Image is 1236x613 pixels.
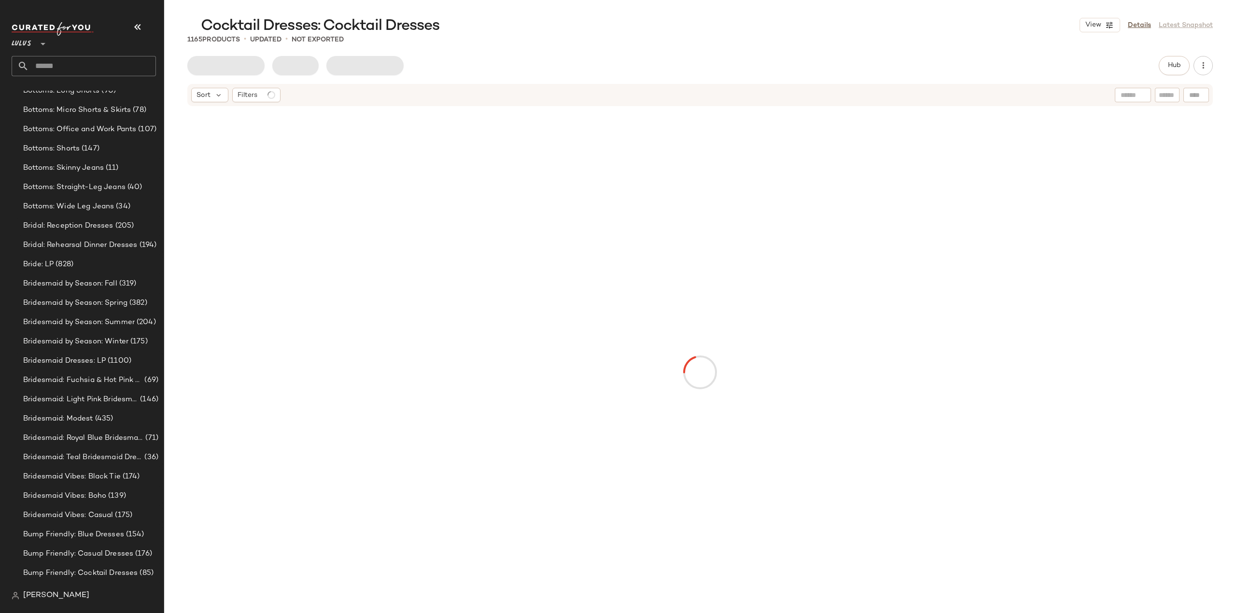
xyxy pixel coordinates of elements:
span: 1165 [187,36,202,43]
span: (175) [113,510,132,521]
span: [PERSON_NAME] [23,590,89,601]
span: (107) [136,124,156,135]
span: Bottoms: Wide Leg Jeans [23,201,114,212]
img: svg%3e [12,592,19,599]
span: Bottoms: Office and Work Pants [23,124,136,135]
span: (176) [133,548,152,559]
span: Bridesmaid Vibes: Black Tie [23,471,121,482]
span: (34) [114,201,130,212]
span: (1100) [106,355,131,367]
span: Bridesmaid Vibes: Boho [23,490,106,502]
span: (69) [142,375,158,386]
span: (205) [113,220,134,232]
p: updated [250,35,281,45]
span: (147) [80,143,99,154]
span: Filters [238,90,257,100]
span: (11) [104,163,119,174]
span: (36) [142,452,158,463]
span: (146) [138,394,158,405]
span: (828) [54,259,73,270]
span: Bridesmaid Dresses: LP [23,355,106,367]
span: Bottoms: Skinny Jeans [23,163,104,174]
span: (382) [127,298,147,309]
span: Bottoms: Long Shorts [23,85,99,96]
span: (154) [124,529,144,540]
span: Sort [197,90,211,100]
span: • [244,34,246,45]
span: Bridesmaid by Season: Winter [23,336,128,347]
div: Products [187,35,240,45]
span: Bridesmaid: Fuchsia & Hot Pink Bridesmaid Dresses [23,375,142,386]
span: Bridesmaid: Royal Blue Bridesmaid Dresses [23,433,143,444]
span: Bridesmaid: Light Pink Bridesmaid Dresses [23,394,138,405]
span: Bottoms: Micro Shorts & Skirts [23,105,131,116]
span: (90) [99,85,116,96]
span: Bridesmaid: Teal Bridesmaid Dresses [23,452,142,463]
p: Not Exported [292,35,344,45]
span: (204) [135,317,156,328]
span: (435) [93,413,113,424]
img: cfy_white_logo.C9jOOHJF.svg [12,22,94,36]
span: Bride: LP [23,259,54,270]
span: Bottoms: Straight-Leg Jeans [23,182,126,193]
span: Hub [1167,62,1181,69]
span: Bridal: Reception Dresses [23,220,113,232]
span: (319) [117,278,137,289]
span: Bump Friendly: Blue Dresses [23,529,124,540]
span: (71) [143,433,158,444]
span: (194) [138,240,157,251]
span: (40) [126,182,142,193]
span: Bridesmaid by Season: Summer [23,317,135,328]
button: Hub [1159,56,1190,75]
span: Bridesmaid Vibes: Casual [23,510,113,521]
span: Cocktail Dresses: Cocktail Dresses [201,16,439,36]
span: (78) [131,105,146,116]
span: (139) [106,490,126,502]
span: Bump Friendly: Casual Dresses [23,548,133,559]
span: (85) [138,568,154,579]
span: Bridesmaid: Modest [23,413,93,424]
span: Bridesmaid by Season: Spring [23,298,127,309]
span: Bottoms: Shorts [23,143,80,154]
span: Lulus [12,33,31,50]
span: Bump Friendly: Cocktail Dresses [23,568,138,579]
span: View [1085,21,1101,29]
span: (175) [128,336,148,347]
a: Details [1128,20,1151,30]
span: (174) [121,471,140,482]
span: Bridesmaid by Season: Fall [23,278,117,289]
span: Bridal: Rehearsal Dinner Dresses [23,240,138,251]
button: View [1080,18,1120,32]
span: • [285,34,288,45]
